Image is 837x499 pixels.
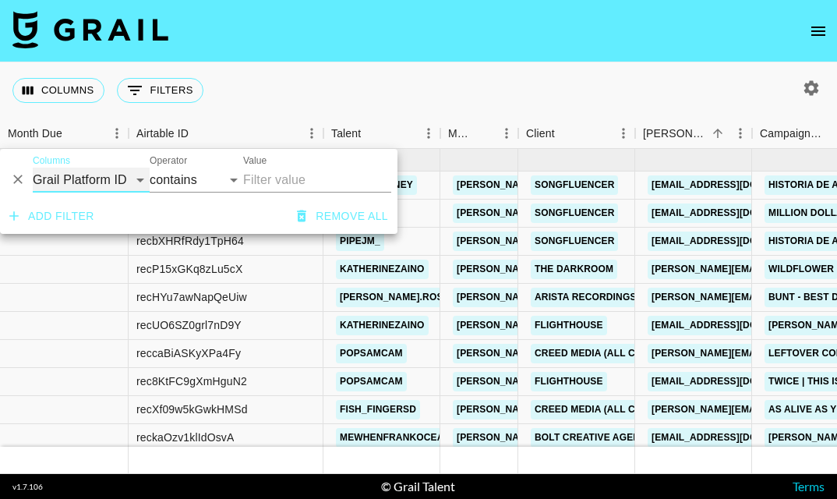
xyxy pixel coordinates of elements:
[531,288,641,307] a: Arista Recordings
[448,119,473,149] div: Manager
[12,11,168,48] img: Grail Talent
[518,119,635,149] div: Client
[648,316,822,335] a: [EMAIL_ADDRESS][DOMAIN_NAME]
[189,122,210,144] button: Sort
[707,122,729,144] button: Sort
[648,372,822,391] a: [EMAIL_ADDRESS][DOMAIN_NAME]
[136,373,247,389] div: rec8KtFC9gXmHguN2
[331,119,361,149] div: Talent
[336,288,464,307] a: [PERSON_NAME].rose39
[531,316,607,335] a: Flighthouse
[760,119,824,149] div: Campaign (Type)
[361,122,383,144] button: Sort
[136,289,247,305] div: recHYu7awNapQeUiw
[473,122,495,144] button: Sort
[336,316,429,335] a: katherinezaino
[417,122,440,145] button: Menu
[136,261,242,277] div: recP15xGKq8zLu5cX
[453,203,707,223] a: [PERSON_NAME][EMAIL_ADDRESS][DOMAIN_NAME]
[150,154,187,168] label: Operator
[136,345,241,361] div: reccaBiASKyXPa4Fy
[648,175,822,195] a: [EMAIL_ADDRESS][DOMAIN_NAME]
[336,260,429,279] a: katherinezaino
[643,119,707,149] div: [PERSON_NAME]
[531,203,618,223] a: Songfluencer
[531,428,657,448] a: Bolt Creative Agency
[336,428,454,448] a: mewhenfrankocean
[243,168,391,193] input: Filter value
[136,402,248,417] div: recXf09w5kGwkHMSd
[336,344,407,363] a: popsamcam
[453,372,707,391] a: [PERSON_NAME][EMAIL_ADDRESS][DOMAIN_NAME]
[531,372,607,391] a: Flighthouse
[6,168,30,191] button: Delete
[453,288,707,307] a: [PERSON_NAME][EMAIL_ADDRESS][DOMAIN_NAME]
[381,479,455,494] div: © Grail Talent
[526,119,555,149] div: Client
[33,154,70,168] label: Columns
[531,260,617,279] a: The Darkroom
[243,154,267,168] label: Value
[136,233,244,249] div: recbXHRfRdy1TpH64
[453,316,707,335] a: [PERSON_NAME][EMAIL_ADDRESS][DOMAIN_NAME]
[453,232,707,251] a: [PERSON_NAME][EMAIL_ADDRESS][DOMAIN_NAME]
[531,232,618,251] a: Songfluencer
[336,372,407,391] a: popsamcam
[531,175,618,195] a: Songfluencer
[453,400,707,419] a: [PERSON_NAME][EMAIL_ADDRESS][DOMAIN_NAME]
[323,119,440,149] div: Talent
[136,119,189,149] div: Airtable ID
[793,479,825,494] a: Terms
[648,428,822,448] a: [EMAIL_ADDRESS][DOMAIN_NAME]
[635,119,752,149] div: Booker
[648,232,822,251] a: [EMAIL_ADDRESS][DOMAIN_NAME]
[612,122,635,145] button: Menu
[62,122,84,144] button: Sort
[453,175,707,195] a: [PERSON_NAME][EMAIL_ADDRESS][DOMAIN_NAME]
[136,430,234,445] div: reckaOzv1klIdOsvA
[440,119,518,149] div: Manager
[531,400,693,419] a: Creed Media (All Campaigns)
[531,344,693,363] a: Creed Media (All Campaigns)
[453,344,707,363] a: [PERSON_NAME][EMAIL_ADDRESS][DOMAIN_NAME]
[3,202,101,231] button: Add filter
[129,119,323,149] div: Airtable ID
[336,232,384,251] a: pipejm_
[803,16,834,47] button: open drawer
[648,203,822,223] a: [EMAIL_ADDRESS][DOMAIN_NAME]
[117,78,203,103] button: Show filters
[729,122,752,145] button: Menu
[8,119,62,149] div: Month Due
[555,122,577,144] button: Sort
[12,78,104,103] button: Select columns
[300,122,323,145] button: Menu
[453,428,707,448] a: [PERSON_NAME][EMAIL_ADDRESS][DOMAIN_NAME]
[336,400,420,419] a: fish_fingersd
[453,260,707,279] a: [PERSON_NAME][EMAIL_ADDRESS][DOMAIN_NAME]
[291,202,394,231] button: Remove all
[495,122,518,145] button: Menu
[12,482,43,492] div: v 1.7.106
[105,122,129,145] button: Menu
[136,317,242,333] div: recUO6SZ0grl7nD9Y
